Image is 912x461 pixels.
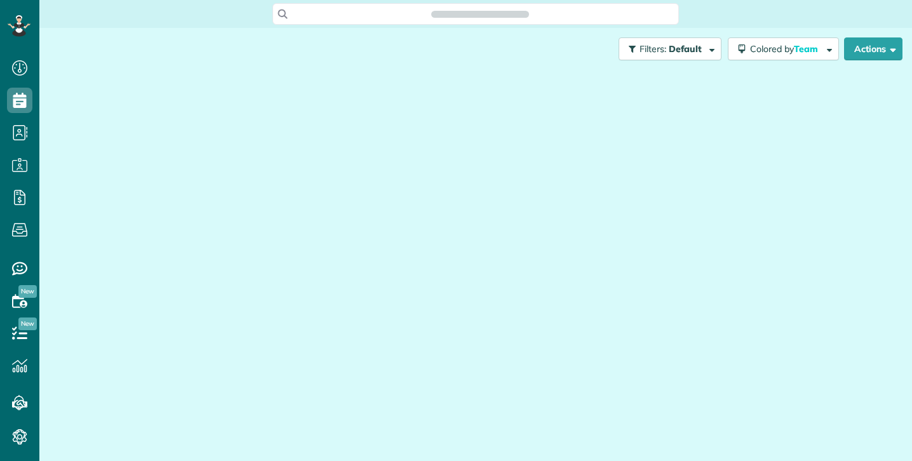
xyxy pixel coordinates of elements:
span: Team [794,43,820,55]
span: Search ZenMaid… [444,8,516,20]
button: Actions [844,37,902,60]
span: New [18,285,37,298]
span: Default [669,43,702,55]
a: Filters: Default [612,37,721,60]
span: Colored by [750,43,822,55]
button: Colored byTeam [728,37,839,60]
span: Filters: [640,43,666,55]
span: New [18,317,37,330]
button: Filters: Default [619,37,721,60]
